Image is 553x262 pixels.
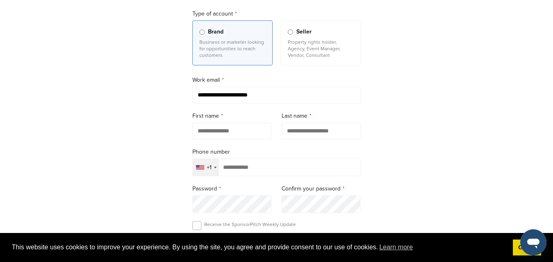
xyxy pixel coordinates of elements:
[296,27,311,36] span: Seller
[12,241,506,253] span: This website uses cookies to improve your experience. By using the site, you agree and provide co...
[192,184,272,193] label: Password
[204,221,296,228] p: Receive the SponsorPitch Weekly Update
[513,240,541,256] a: dismiss cookie message
[199,29,205,35] input: Brand Business or marketer looking for opportunities to reach customers
[192,112,272,121] label: First name
[208,27,223,36] span: Brand
[378,241,414,253] a: learn more about cookies
[282,184,361,193] label: Confirm your password
[192,76,361,85] label: Work email
[207,165,212,170] div: +1
[282,112,361,121] label: Last name
[199,39,266,58] p: Business or marketer looking for opportunities to reach customers
[520,229,546,255] iframe: Button to launch messaging window
[193,159,219,176] div: Selected country
[192,9,361,18] label: Type of account
[288,39,354,58] p: Property rights holder, Agency, Event Manager, Vendor, Consultant
[192,148,361,157] label: Phone number
[288,29,293,35] input: Seller Property rights holder, Agency, Event Manager, Vendor, Consultant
